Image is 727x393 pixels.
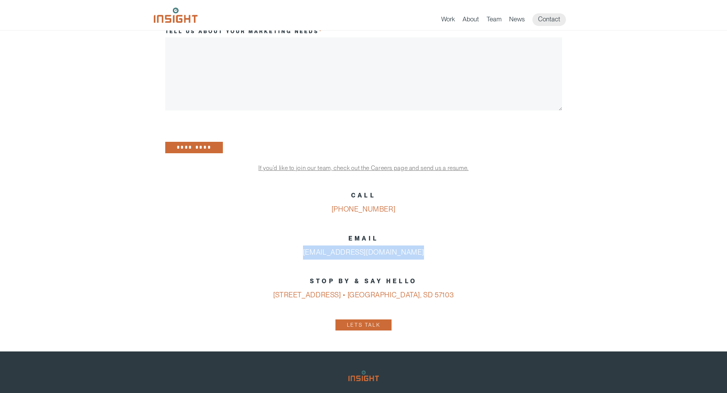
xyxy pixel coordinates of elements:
img: Insight Marketing Design [348,371,379,381]
a: Team [487,15,501,26]
strong: EMAIL [348,235,379,242]
a: [EMAIL_ADDRESS][DOMAIN_NAME] [303,248,424,257]
a: News [509,15,525,26]
strong: CALL [351,192,376,199]
a: If you’d like to join our team, check out the Careers page and send us a resume. [258,164,469,172]
a: [STREET_ADDRESS] • [GEOGRAPHIC_DATA], SD 57103 [273,290,454,299]
a: Work [441,15,455,26]
a: Lets Talk [335,319,392,330]
img: Insight Marketing Design [154,8,198,23]
a: [PHONE_NUMBER] [332,205,396,213]
label: Tell us about your marketing needs [165,28,323,34]
a: About [463,15,479,26]
strong: STOP BY & SAY HELLO [310,278,417,285]
a: Contact [532,13,566,26]
nav: primary navigation menu [441,13,574,26]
